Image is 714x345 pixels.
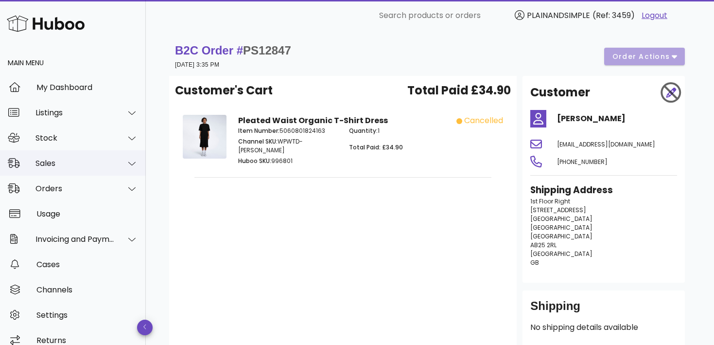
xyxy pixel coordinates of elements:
[530,183,677,197] h3: Shipping Address
[530,298,677,322] div: Shipping
[238,137,337,155] p: WPWTD-[PERSON_NAME]
[35,235,115,244] div: Invoicing and Payments
[557,158,608,166] span: [PHONE_NUMBER]
[36,83,138,92] div: My Dashboard
[530,241,557,249] span: AB25 2RL
[530,84,590,101] h2: Customer
[175,82,273,99] span: Customer's Cart
[527,10,590,21] span: PLAINANDSIMPLE
[530,215,592,223] span: [GEOGRAPHIC_DATA]
[557,140,655,148] span: [EMAIL_ADDRESS][DOMAIN_NAME]
[7,13,85,34] img: Huboo Logo
[592,10,635,21] span: (Ref: 3459)
[175,44,291,57] strong: B2C Order #
[238,137,278,145] span: Channel SKU:
[238,127,279,135] span: Item Number:
[238,127,337,135] p: 5060801824163
[35,108,115,117] div: Listings
[349,127,448,135] p: 1
[530,250,592,258] span: [GEOGRAPHIC_DATA]
[349,143,403,151] span: Total Paid: £34.90
[557,113,677,125] h4: [PERSON_NAME]
[35,159,115,168] div: Sales
[530,197,570,205] span: 1st Floor Right
[36,310,138,320] div: Settings
[175,61,219,68] small: [DATE] 3:35 PM
[238,157,337,165] p: 996801
[243,44,291,57] span: PS12847
[36,260,138,269] div: Cases
[642,10,667,21] a: Logout
[530,223,592,232] span: [GEOGRAPHIC_DATA]
[36,209,138,218] div: Usage
[407,82,511,99] span: Total Paid £34.90
[238,157,271,165] span: Huboo SKU:
[238,115,388,126] strong: Pleated Waist Organic T-Shirt Dress
[530,232,592,240] span: [GEOGRAPHIC_DATA]
[464,115,503,127] div: cancelled
[530,258,539,267] span: GB
[36,285,138,294] div: Channels
[35,133,115,143] div: Stock
[530,322,677,333] p: No shipping details available
[530,206,586,214] span: [STREET_ADDRESS]
[349,127,378,135] span: Quantity:
[35,184,115,193] div: Orders
[183,115,226,159] img: Product Image
[36,336,138,345] div: Returns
